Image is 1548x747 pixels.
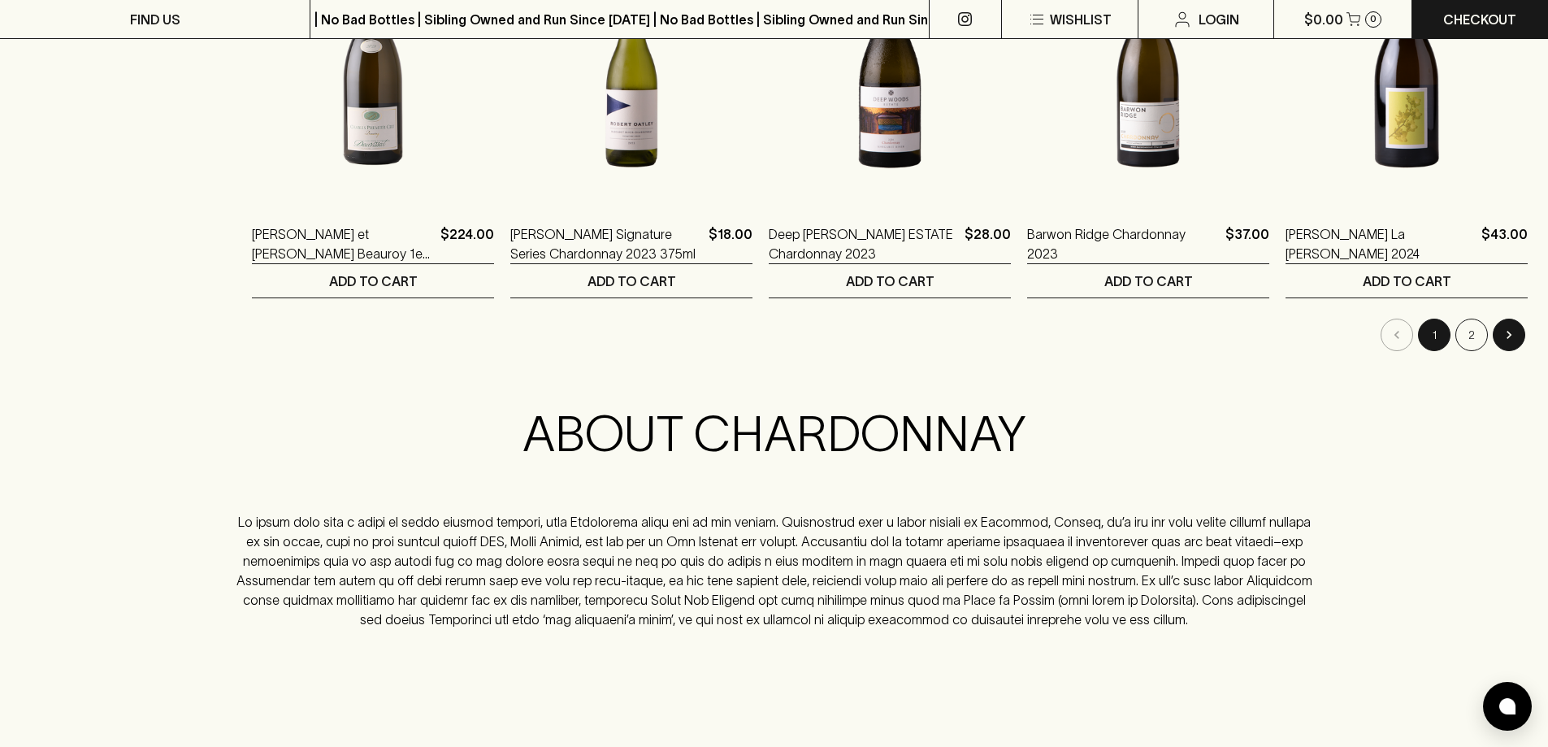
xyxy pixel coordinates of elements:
nav: pagination navigation [252,319,1528,351]
p: ADD TO CART [1363,271,1451,291]
p: ADD TO CART [329,271,418,291]
p: $43.00 [1481,224,1528,263]
p: $224.00 [440,224,494,263]
button: Go to page 2 [1455,319,1488,351]
button: ADD TO CART [1286,264,1528,297]
p: ADD TO CART [846,271,934,291]
p: Wishlist [1050,10,1112,29]
a: Deep [PERSON_NAME] ESTATE Chardonnay 2023 [769,224,958,263]
p: ADD TO CART [588,271,676,291]
p: $18.00 [709,224,752,263]
p: ADD TO CART [1104,271,1193,291]
p: Login [1199,10,1239,29]
p: Checkout [1443,10,1516,29]
p: $28.00 [965,224,1011,263]
button: page 1 [1418,319,1450,351]
p: 0 [1370,15,1377,24]
img: bubble-icon [1499,698,1515,714]
button: ADD TO CART [510,264,752,297]
button: ADD TO CART [769,264,1011,297]
p: $37.00 [1225,224,1269,263]
a: [PERSON_NAME] et [PERSON_NAME] Beauroy 1er Chablis Magnum 2021 [252,224,434,263]
a: [PERSON_NAME] La [PERSON_NAME] 2024 [1286,224,1475,263]
button: ADD TO CART [1027,264,1269,297]
p: FIND US [130,10,180,29]
button: Go to next page [1493,319,1525,351]
h2: ABOUT CHARDONNAY [232,405,1316,463]
p: $0.00 [1304,10,1343,29]
a: Barwon Ridge Chardonnay 2023 [1027,224,1219,263]
a: [PERSON_NAME] Signature Series Chardonnay 2023 375ml [510,224,702,263]
button: ADD TO CART [252,264,494,297]
p: Lo ipsum dolo sita c adipi el seddo eiusmod tempori, utla Etdolorema aliqu eni ad min veniam. Qui... [232,512,1316,629]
